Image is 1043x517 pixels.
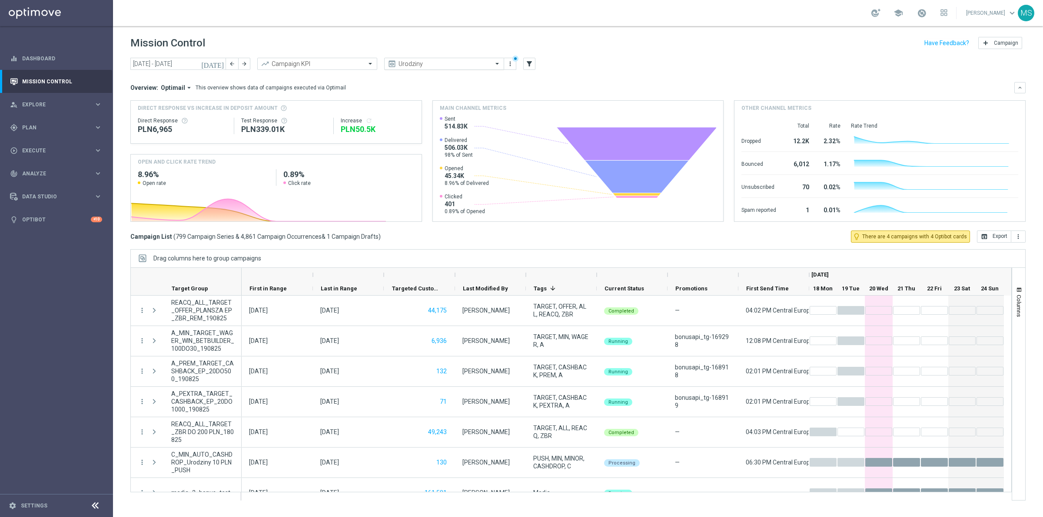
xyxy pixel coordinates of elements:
button: arrow_back [226,58,238,70]
button: keyboard_arrow_down [1014,82,1026,93]
span: Plan [22,125,94,130]
span: Data Studio [22,194,94,199]
span: Optimail [161,84,185,92]
span: A_PREM_TARGET_CASHBACK_EP_20DO500_190825 [171,359,234,383]
i: more_vert [138,367,146,375]
colored-tag: Completed [604,306,638,315]
span: Last in Range [321,285,357,292]
i: lightbulb [10,216,18,224]
button: filter_alt [523,58,535,70]
i: keyboard_arrow_right [94,146,102,155]
div: 19 Aug 2025, Tuesday [320,306,339,314]
span: 799 Campaign Series & 4,861 Campaign Occurrences [176,233,322,240]
span: 06:30 PM Central European Time (Warsaw) (UTC +02:00) [746,459,939,466]
i: keyboard_arrow_right [94,169,102,178]
span: bonusapi_tg-168918 [675,363,731,379]
div: Rate Trend [851,122,1018,129]
ng-select: Campaign KPI [257,58,377,70]
span: Target Group [172,285,208,292]
i: more_vert [1015,233,1022,240]
div: Direct Response [138,117,227,124]
span: Execute [22,148,94,153]
span: C_MIN_AUTO_CASHDROP_Urodziny 10 PLN_PUSH [171,451,234,474]
span: ) [379,233,381,240]
button: more_vert [138,458,146,466]
div: 19 Aug 2025, Tuesday [249,398,268,405]
div: Data Studio [10,193,94,201]
div: Explore [10,101,94,109]
div: Total [787,122,809,129]
div: Optibot [10,208,102,231]
button: lightbulb_outline There are 4 campaigns with 4 Optibot cards [851,231,970,243]
a: Optibot [22,208,91,231]
div: Increase [341,117,414,124]
span: 514.83K [445,122,468,130]
colored-tag: Running [604,367,632,375]
button: refresh [365,117,372,124]
i: keyboard_arrow_right [94,100,102,109]
div: PLN50,503 [341,124,414,135]
span: Last Modified By [463,285,508,292]
button: more_vert [1011,231,1026,243]
span: Tags [534,285,547,292]
span: 0.89% of Opened [445,208,485,215]
div: 19 Aug 2025, Tuesday [249,367,268,375]
div: play_circle_outline Execute keyboard_arrow_right [10,147,103,154]
i: more_vert [138,489,146,497]
div: Andzelika Binek [462,428,510,436]
span: TARGET, ALL, REACQ, ZBR [533,424,589,440]
div: 2.32% [820,133,840,147]
div: Dashboard [10,47,102,70]
span: Sent [445,115,468,122]
span: Opened [445,165,489,172]
div: 18 Aug 2025, Monday [249,489,268,497]
button: [DATE] [200,58,226,71]
div: 18 Aug 2025, Monday [249,458,268,466]
span: A_MIN_TARGET_WAGER_WIN_BETBUILDER_100DO30_190825 [171,329,234,352]
h4: OPEN AND CLICK RATE TREND [138,158,216,166]
span: Direct Response VS Increase In Deposit Amount [138,104,278,112]
colored-tag: Running [604,337,632,345]
i: arrow_back [229,61,235,67]
span: Clicked [445,193,485,200]
div: 19 Aug 2025, Tuesday [249,337,268,345]
button: open_in_browser Export [977,231,1011,243]
div: 1.17% [820,156,840,170]
i: person_search [10,101,18,109]
div: 6,012 [787,156,809,170]
span: First Send Time [746,285,789,292]
span: — [675,489,680,497]
span: — [675,428,680,436]
button: 161,581 [424,487,448,498]
div: 19 Aug 2025, Tuesday [320,398,339,405]
span: TARGET, CASHBACK, PEXTRA, A [533,394,589,409]
div: 0.02% [820,179,840,193]
a: Settings [21,503,47,508]
span: REACQ_ALL_TARGET_ZBR DO 200 PLN_180825 [171,420,234,444]
span: 22 Fri [927,285,942,292]
span: 24 Sun [981,285,999,292]
div: Tomasz Kowalczyk [462,306,510,314]
span: A_PEXTRA_TARGET_CASHBACK_EP_20DO1000_190825 [171,390,234,413]
i: more_vert [507,60,514,67]
span: There are 4 campaigns with 4 Optibot cards [862,233,967,240]
div: +10 [91,217,102,222]
a: Dashboard [22,47,102,70]
div: PLN6,965 [138,124,227,135]
div: There are unsaved changes [512,56,518,62]
span: 04:02 PM Central European Time (Warsaw) (UTC +02:00) [746,307,939,314]
button: 130 [435,457,448,468]
button: more_vert [138,398,146,405]
button: more_vert [506,59,515,69]
button: Data Studio keyboard_arrow_right [10,193,103,200]
i: gps_fixed [10,124,18,132]
span: Running [608,399,628,405]
colored-tag: Processing [604,458,640,467]
i: keyboard_arrow_down [1017,85,1023,91]
span: 8.96% of Delivered [445,180,489,187]
i: open_in_browser [981,233,988,240]
h2: 0.89% [283,169,415,180]
i: settings [9,502,17,510]
div: Test Response [241,117,326,124]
